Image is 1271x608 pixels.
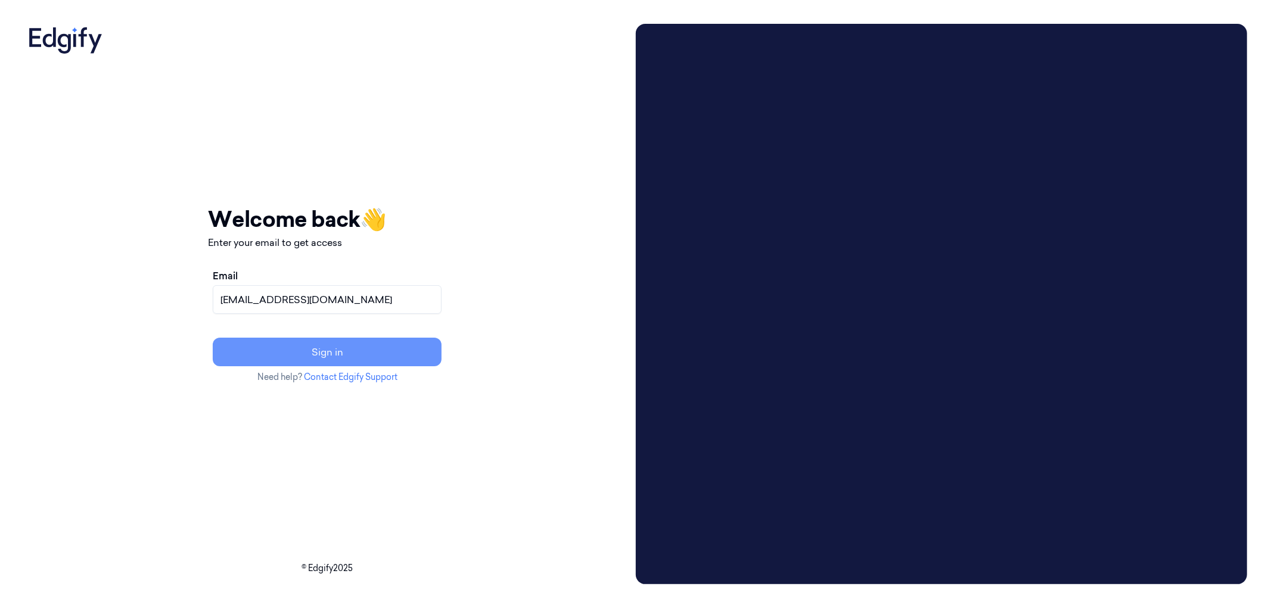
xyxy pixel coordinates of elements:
[24,562,631,575] p: © Edgify 2025
[213,285,442,314] input: name@example.com
[208,203,446,235] h1: Welcome back 👋
[208,235,446,250] p: Enter your email to get access
[213,269,238,283] label: Email
[208,371,446,383] p: Need help?
[304,372,397,382] a: Contact Edgify Support
[213,338,442,366] button: Sign in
